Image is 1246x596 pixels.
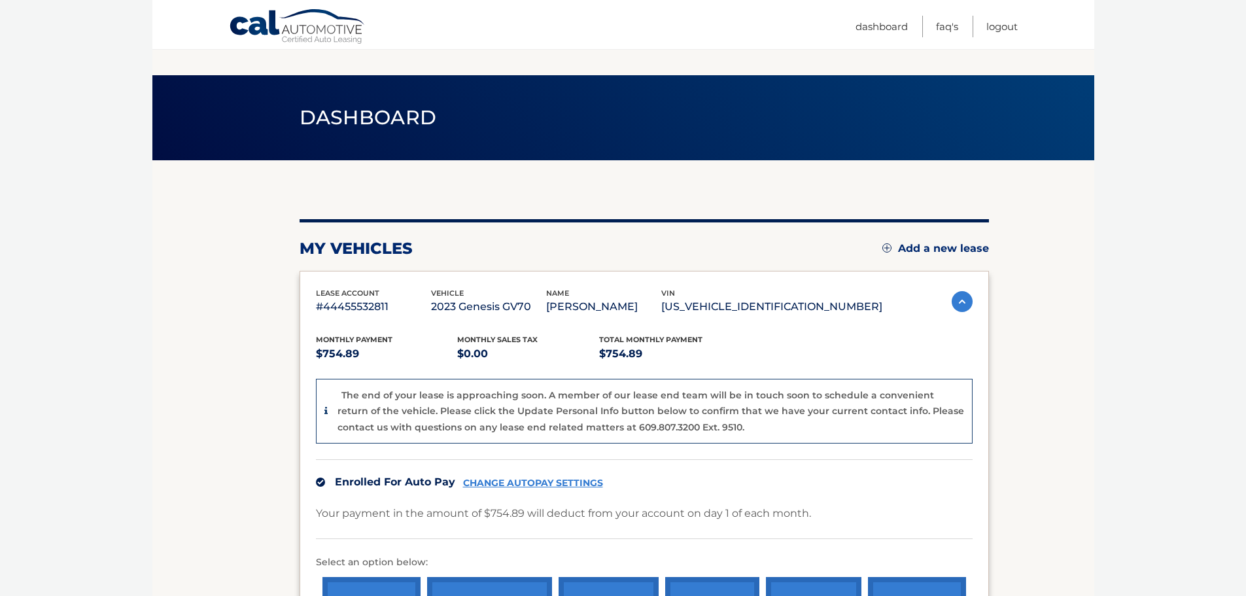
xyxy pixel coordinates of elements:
p: 2023 Genesis GV70 [431,298,546,316]
span: lease account [316,289,379,298]
p: Select an option below: [316,555,973,570]
p: $754.89 [316,345,458,363]
span: vehicle [431,289,464,298]
span: Dashboard [300,105,437,130]
img: check.svg [316,478,325,487]
span: Enrolled For Auto Pay [335,476,455,488]
span: name [546,289,569,298]
a: Dashboard [856,16,908,37]
p: $754.89 [599,345,741,363]
p: [PERSON_NAME] [546,298,661,316]
span: Monthly sales Tax [457,335,538,344]
a: Add a new lease [882,242,989,255]
p: [US_VEHICLE_IDENTIFICATION_NUMBER] [661,298,882,316]
p: #44455532811 [316,298,431,316]
p: Your payment in the amount of $754.89 will deduct from your account on day 1 of each month. [316,504,811,523]
a: FAQ's [936,16,958,37]
span: Total Monthly Payment [599,335,702,344]
img: add.svg [882,243,891,253]
p: $0.00 [457,345,599,363]
p: The end of your lease is approaching soon. A member of our lease end team will be in touch soon t... [337,389,964,433]
span: vin [661,289,675,298]
h2: my vehicles [300,239,413,258]
img: accordion-active.svg [952,291,973,312]
a: Cal Automotive [229,9,366,46]
span: Monthly Payment [316,335,392,344]
a: CHANGE AUTOPAY SETTINGS [463,478,603,489]
a: Logout [986,16,1018,37]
